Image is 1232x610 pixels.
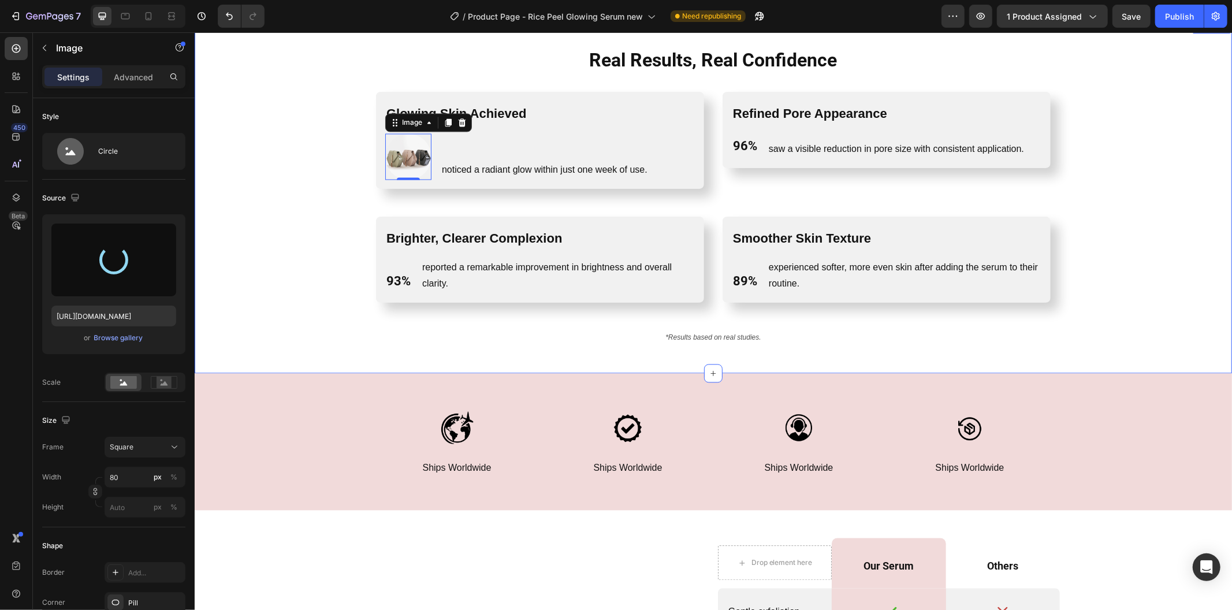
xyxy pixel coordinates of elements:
img: gempages_557143386495124243-01c1caad-3f53-4b62-ac8f-b9728142d92d.webp [239,373,285,419]
p: experienced softer, more even skin after adding the serum to their routine. [574,227,846,261]
p: Brighter, Clearer Complexion [192,195,499,218]
span: Need republishing [682,11,741,21]
span: Save [1122,12,1141,21]
div: px [154,502,162,512]
div: Source [42,191,82,206]
p: Ships Worldwide [529,427,679,444]
input: https://example.com/image.jpg [51,306,176,326]
p: Refined Pore Appearance [538,70,846,93]
div: Style [42,111,59,122]
input: px% [105,497,185,518]
p: Settings [57,71,90,83]
button: Publish [1155,5,1204,28]
p: noticed a radiant glow within just one week of use. [247,129,453,146]
div: % [170,502,177,512]
span: or [84,331,91,345]
span: Product Page - Rice Peel Glowing Serum new [468,10,643,23]
p: Ships Worldwide [358,427,508,444]
input: px% [105,467,185,488]
div: Add... [128,568,183,578]
p: saw a visible reduction in pore size with consistent application. [574,109,829,125]
div: Browse gallery [94,333,143,343]
div: Image [205,85,230,95]
div: Drop element here [557,526,618,535]
p: Advanced [114,71,153,83]
p: Others [766,527,850,540]
button: % [151,500,165,514]
iframe: Design area [195,32,1232,610]
p: Smoother Skin Texture [538,195,846,218]
img: gempages_557143386495124243-6ce721da-8292-426a-a616-45ad1851fa19.webp [581,373,627,419]
p: Our Serum [652,527,736,540]
label: Height [42,502,64,512]
div: 450 [11,123,28,132]
p: Gentle exfoliation [534,571,627,588]
span: Square [110,442,133,452]
div: Shape [42,541,63,551]
p: Ships Worldwide [700,427,850,444]
p: Image [56,41,154,55]
button: px [167,500,181,514]
p: reported a remarkable improvement in brightness and overall clarity. [228,227,499,261]
div: Beta [9,211,28,221]
button: px [167,470,181,484]
div: Undo/Redo [218,5,265,28]
div: Publish [1165,10,1194,23]
span: 1 product assigned [1007,10,1082,23]
p: 93% [192,237,216,261]
button: Save [1112,5,1151,28]
button: 1 product assigned [997,5,1108,28]
label: Width [42,472,61,482]
img: gempages_557143386495124243-a331a2ce-02d4-488b-9735-a4eec84af126.webp [410,373,456,419]
div: Pill [128,598,183,608]
label: Frame [42,442,64,452]
p: 96% [538,102,563,125]
button: Browse gallery [94,332,144,344]
img: gempages_557143386495124243-c6754806-238d-42ed-a604-1b0544221284.webp [752,373,798,419]
div: Border [42,567,65,578]
div: Size [42,413,73,429]
span: / [463,10,466,23]
div: px [154,472,162,482]
p: 89% [538,237,563,261]
button: % [151,470,165,484]
button: Square [105,437,185,457]
div: Scale [42,377,61,388]
div: % [170,472,177,482]
p: 7 [76,9,81,23]
div: Corner [42,597,65,608]
div: Open Intercom Messenger [1193,553,1220,581]
p: *Results based on real studies. [10,299,1027,312]
button: 7 [5,5,86,28]
div: Circle [98,138,169,165]
p: Ships Worldwide [187,427,337,444]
